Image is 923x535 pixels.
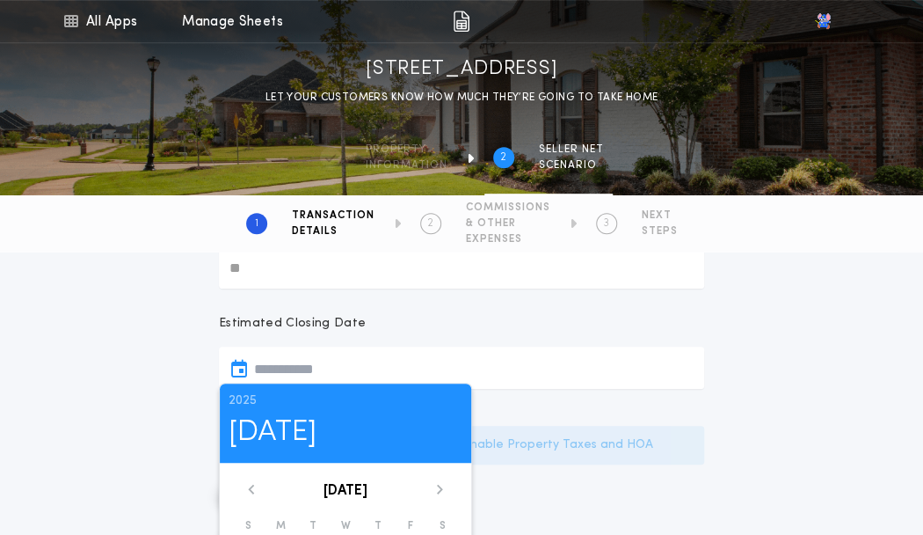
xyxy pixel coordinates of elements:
[466,232,550,246] span: EXPENSES
[603,216,609,231] h2: 3
[255,216,258,231] h2: 1
[366,158,447,172] span: information
[500,150,506,165] h2: 2
[466,216,550,231] span: & OTHER
[366,143,447,157] span: Property
[453,11,469,32] img: img
[466,201,550,215] span: COMMISSIONS
[219,315,704,333] p: Estimated Closing Date
[292,209,374,223] span: TRANSACTION
[539,158,604,172] span: SCENARIO
[366,55,557,84] h1: [STREET_ADDRESS]
[265,89,658,106] p: LET YOUR CUSTOMERS KNOW HOW MUCH THEY’RE GOING TO TAKE HOME
[642,224,678,238] span: STEPS
[539,143,604,157] span: SELLER NET
[427,216,433,231] h2: 2
[642,209,678,223] span: NEXT
[219,246,704,289] input: Existing Loan Payoff
[814,12,832,30] img: vs-icon
[229,410,462,455] h1: [DATE]
[323,480,367,501] button: [DATE]
[292,224,374,238] span: DETAILS
[229,392,462,410] p: 2025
